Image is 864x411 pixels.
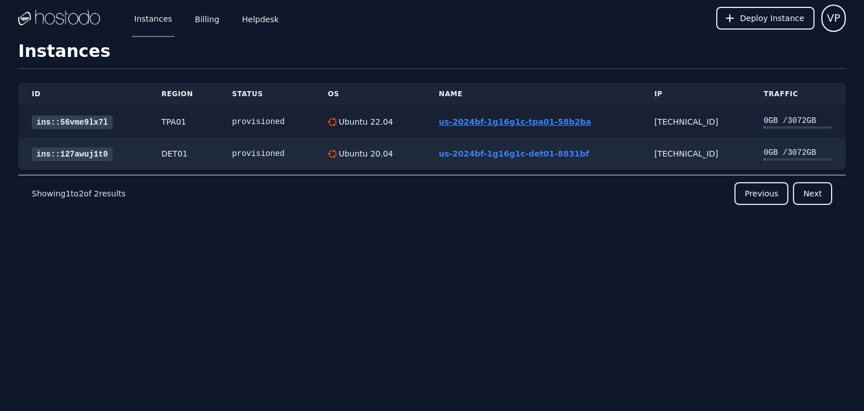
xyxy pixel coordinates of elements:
[425,83,641,106] th: Name
[337,116,393,128] div: Ubuntu 22.04
[32,147,113,161] a: ins::127awuj1t0
[18,10,100,27] img: Logo
[18,41,846,69] h1: Instances
[232,116,300,128] div: provisioned
[18,83,148,106] th: ID
[161,116,205,128] div: TPA01
[439,149,589,158] a: us-2024bf-1g16g1c-det01-8831bf
[161,148,205,159] div: DET01
[218,83,314,106] th: Status
[750,83,846,106] th: Traffic
[740,13,804,24] span: Deploy Instance
[32,188,126,199] p: Showing to of results
[821,5,846,32] button: User menu
[314,83,425,106] th: OS
[734,182,788,205] button: Previous
[654,148,736,159] div: [TECHNICAL_ID]
[763,147,832,158] div: 0 GB / 3072 GB
[148,83,218,106] th: Region
[32,116,113,129] a: ins::56vme9lx7l
[827,10,840,26] span: VP
[94,189,99,198] span: 2
[65,189,70,198] span: 1
[641,83,750,106] th: IP
[18,175,846,212] nav: Pagination
[328,150,337,158] img: Ubuntu 20.04
[337,148,393,159] div: Ubuntu 20.04
[328,118,337,126] img: Ubuntu 22.04
[78,189,84,198] span: 2
[232,148,300,159] div: provisioned
[654,116,736,128] div: [TECHNICAL_ID]
[716,7,815,30] button: Deploy Instance
[763,115,832,126] div: 0 GB / 3072 GB
[439,117,591,126] a: us-2024bf-1g16g1c-tpa01-58b2ba
[793,182,832,205] button: Next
